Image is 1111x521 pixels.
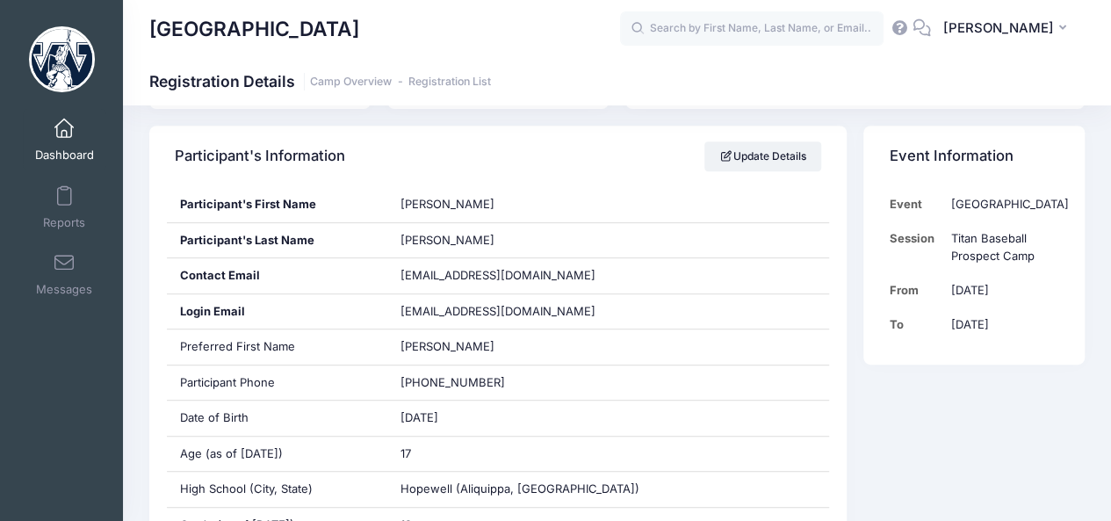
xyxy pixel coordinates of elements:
a: Registration List [408,76,491,89]
div: Login Email [167,294,388,329]
span: [PERSON_NAME] [400,197,494,211]
span: [PERSON_NAME] [400,339,494,353]
input: Search by First Name, Last Name, or Email... [620,11,884,47]
a: Camp Overview [310,76,392,89]
h1: [GEOGRAPHIC_DATA] [149,9,359,49]
div: Participant Phone [167,365,388,401]
div: Date of Birth [167,401,388,436]
a: Messages [23,243,106,305]
div: Participant's Last Name [167,223,388,258]
td: From [890,273,943,308]
span: Dashboard [35,148,94,163]
span: Hopewell (Aliquippa, [GEOGRAPHIC_DATA]) [400,481,639,496]
span: 17 [400,446,411,460]
h4: Participant's Information [175,132,345,182]
span: [EMAIL_ADDRESS][DOMAIN_NAME] [400,268,595,282]
h1: Registration Details [149,72,491,90]
button: [PERSON_NAME] [931,9,1085,49]
td: Event [890,187,943,221]
td: To [890,308,943,342]
span: [PHONE_NUMBER] [400,375,505,389]
span: [EMAIL_ADDRESS][DOMAIN_NAME] [400,303,620,321]
span: [PERSON_NAME] [942,18,1053,38]
div: Age (as of [DATE]) [167,437,388,472]
div: High School (City, State) [167,472,388,507]
td: [DATE] [942,308,1069,342]
h4: Event Information [890,132,1014,182]
td: [GEOGRAPHIC_DATA] [942,187,1069,221]
a: Update Details [704,141,821,171]
div: Contact Email [167,258,388,293]
span: [PERSON_NAME] [400,233,494,247]
span: Reports [43,215,85,230]
td: Session [890,221,943,273]
span: [DATE] [400,410,438,424]
a: Reports [23,177,106,238]
a: Dashboard [23,109,106,170]
img: Westminster College [29,26,95,92]
td: [DATE] [942,273,1069,308]
div: Participant's First Name [167,187,388,222]
span: Messages [36,283,92,298]
div: Preferred First Name [167,329,388,365]
td: Titan Baseball Prospect Camp [942,221,1069,273]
